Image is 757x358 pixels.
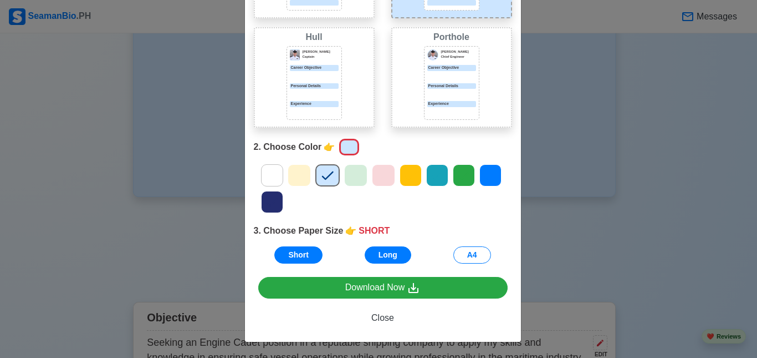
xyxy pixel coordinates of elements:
button: Long [365,246,411,264]
div: Career Objective [427,65,476,71]
span: point [345,224,356,238]
span: point [324,140,335,154]
button: Close [258,307,508,329]
p: Personal Details [290,83,339,89]
p: [PERSON_NAME] [303,49,339,54]
button: Short [274,246,323,264]
a: Download Now [258,277,508,299]
p: Experience [290,101,339,107]
div: Personal Details [427,83,476,89]
span: SHORT [359,224,390,238]
div: Hull [257,31,371,44]
div: Experience [427,101,476,107]
p: Chief Engineer [441,54,476,59]
p: Career Objective [290,65,339,71]
div: Download Now [345,281,421,295]
div: 2. Choose Color [254,137,512,158]
p: [PERSON_NAME] [441,49,476,54]
p: Captain [303,54,339,59]
div: 3. Choose Paper Size [254,224,512,238]
button: A4 [453,246,491,264]
div: Porthole [395,31,509,44]
span: Close [371,313,394,322]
